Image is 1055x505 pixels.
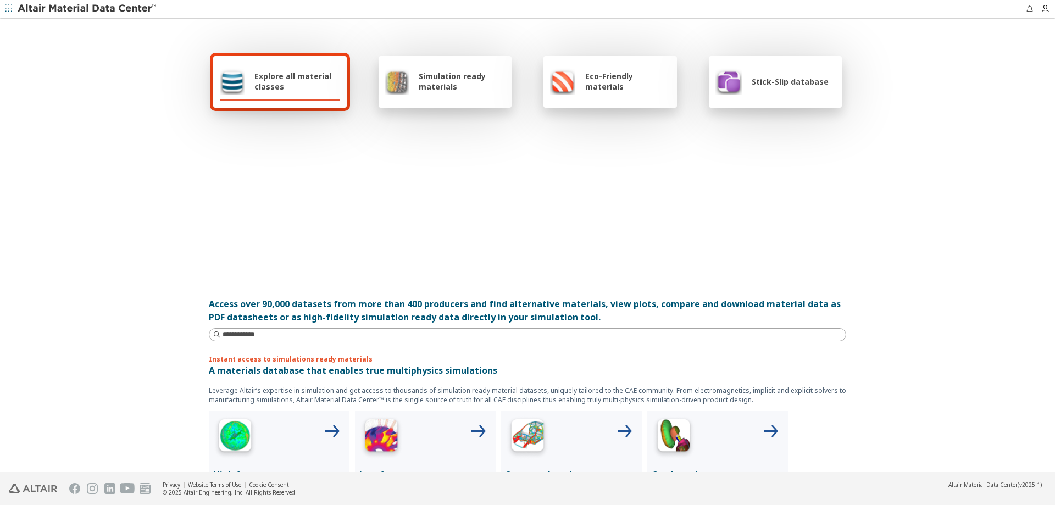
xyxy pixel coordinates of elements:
[550,68,575,95] img: Eco-Friendly materials
[359,468,491,495] p: Low frequency electromagnetics
[9,484,57,493] img: Altair Engineering
[752,76,829,87] span: Stick-Slip database
[385,68,409,95] img: Simulation ready materials
[220,68,245,95] img: Explore all material classes
[506,468,637,481] p: Structural analyses
[419,71,505,92] span: Simulation ready materials
[163,481,180,489] a: Privacy
[209,297,846,324] div: Access over 90,000 datasets from more than 400 producers and find alternative materials, view plo...
[254,71,340,92] span: Explore all material classes
[209,354,846,364] p: Instant access to simulations ready materials
[249,481,289,489] a: Cookie Consent
[163,489,297,496] div: © 2025 Altair Engineering, Inc. All Rights Reserved.
[715,68,742,95] img: Stick-Slip database
[213,415,257,459] img: High Frequency Icon
[18,3,158,14] img: Altair Material Data Center
[948,481,1042,489] div: (v2025.1)
[188,481,241,489] a: Website Terms of Use
[209,386,846,404] p: Leverage Altair’s expertise in simulation and get access to thousands of simulation ready materia...
[948,481,1018,489] span: Altair Material Data Center
[652,468,784,481] p: Crash analyses
[585,71,670,92] span: Eco-Friendly materials
[652,415,696,459] img: Crash Analyses Icon
[209,364,846,377] p: A materials database that enables true multiphysics simulations
[506,415,549,459] img: Structural Analyses Icon
[359,415,403,459] img: Low Frequency Icon
[213,468,345,495] p: High frequency electromagnetics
